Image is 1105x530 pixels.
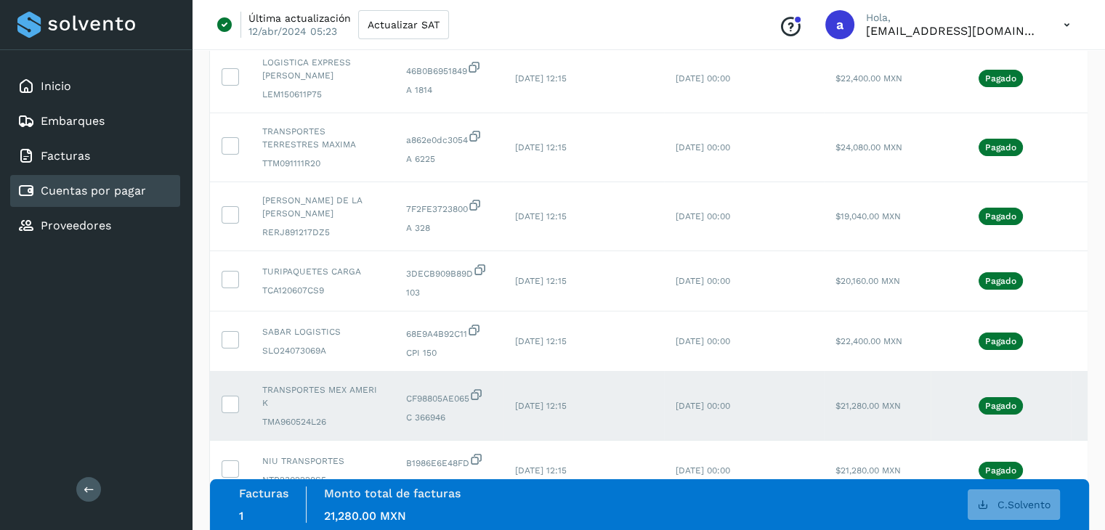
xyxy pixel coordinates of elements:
[248,12,351,25] p: Última actualización
[515,276,567,286] span: [DATE] 12:15
[866,24,1040,38] p: admon@logicen.com.mx
[406,286,492,299] span: 103
[515,465,567,476] span: [DATE] 12:15
[262,194,383,220] span: [PERSON_NAME] DE LA [PERSON_NAME]
[985,336,1016,346] p: Pagado
[406,346,492,359] span: CPI 150
[866,12,1040,24] p: Hola,
[676,211,730,221] span: [DATE] 00:00
[406,388,492,405] span: CF98805AE065
[985,465,1016,476] p: Pagado
[406,129,492,147] span: a862e0dc3054
[676,465,730,476] span: [DATE] 00:00
[262,383,383,409] span: TRANSPORTES MEX AMERI K
[368,20,440,30] span: Actualizar SAT
[406,476,492,489] span: A 99
[985,211,1016,221] p: Pagado
[262,88,383,101] span: LEM150611P75
[41,184,146,197] a: Cuentas por pagar
[676,142,730,152] span: [DATE] 00:00
[262,415,383,428] span: TMA960524L26
[262,56,383,82] span: LOGISTICA EXPRESS [PERSON_NAME]
[41,149,90,163] a: Facturas
[10,210,180,242] div: Proveedores
[997,500,1051,510] span: C.Solvento
[676,336,730,346] span: [DATE] 00:00
[676,401,730,411] span: [DATE] 00:00
[324,509,406,523] span: 21,280.00 MXN
[406,452,492,470] span: B1986E6E48FD
[324,486,461,500] label: Monto total de facturas
[515,401,567,411] span: [DATE] 12:15
[835,73,902,83] span: $22,400.00 MXN
[835,211,901,221] span: $19,040.00 MXN
[406,411,492,424] span: C 366946
[41,79,71,93] a: Inicio
[985,73,1016,83] p: Pagado
[262,265,383,278] span: TURIPAQUETES CARGA
[262,473,383,486] span: NTR2302229S5
[835,336,902,346] span: $22,400.00 MXN
[835,276,900,286] span: $20,160.00 MXN
[406,323,492,341] span: 68E9A4B92C11
[10,175,180,207] div: Cuentas por pagar
[676,276,730,286] span: [DATE] 00:00
[358,10,449,39] button: Actualizar SAT
[262,325,383,338] span: SABAR LOGISTICS
[515,211,567,221] span: [DATE] 12:15
[515,73,567,83] span: [DATE] 12:15
[262,284,383,297] span: TCA120607CS9
[10,70,180,102] div: Inicio
[835,401,901,411] span: $21,280.00 MXN
[406,152,492,166] span: A 6225
[239,486,288,500] label: Facturas
[835,465,901,476] span: $21,280.00 MXN
[406,221,492,235] span: A 328
[262,226,383,239] span: RERJ891217DZ5
[41,219,111,232] a: Proveedores
[406,263,492,280] span: 3DECB909B89D
[676,73,730,83] span: [DATE] 00:00
[406,198,492,216] span: 7F2FE3723800
[262,454,383,468] span: NIU TRANSPORTES
[515,336,567,346] span: [DATE] 12:15
[239,509,243,523] span: 1
[985,401,1016,411] p: Pagado
[262,344,383,357] span: SLO24073069A
[835,142,902,152] span: $24,080.00 MXN
[10,140,180,172] div: Facturas
[10,105,180,137] div: Embarques
[406,60,492,78] span: 46B0B6951849
[248,25,337,38] p: 12/abr/2024 05:23
[985,276,1016,286] p: Pagado
[515,142,567,152] span: [DATE] 12:15
[262,125,383,151] span: TRANSPORTES TERRESTRES MAXIMA
[406,83,492,97] span: A 1814
[262,157,383,170] span: TTM091111R20
[985,142,1016,152] p: Pagado
[41,114,105,128] a: Embarques
[968,489,1060,520] button: C.Solvento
